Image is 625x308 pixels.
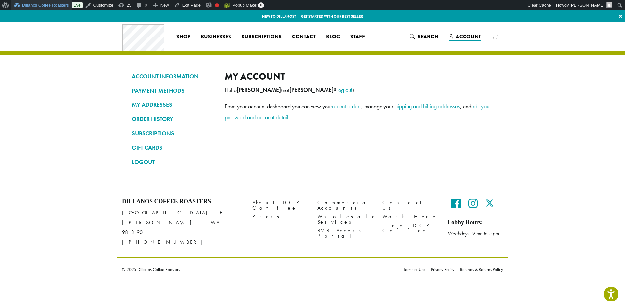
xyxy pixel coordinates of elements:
a: Privacy Policy [428,267,457,271]
a: Refunds & Returns Policy [457,267,503,271]
h4: Dillanos Coffee Roasters [122,198,243,205]
a: Press [252,213,308,221]
span: Shop [176,33,190,41]
a: Get started with our best seller [301,14,363,19]
a: Terms of Use [403,267,428,271]
span: Contact [292,33,316,41]
a: Work Here [382,213,438,221]
a: Log out [336,86,352,94]
a: ORDER HISTORY [132,113,215,125]
a: LOGOUT [132,156,215,168]
strong: [PERSON_NAME] [289,86,334,94]
span: Staff [350,33,365,41]
h5: Lobby Hours: [448,219,503,226]
a: B2B Access Portal [317,227,373,241]
a: Search [405,31,443,42]
h2: My account [225,71,493,82]
em: Weekdays 9 am to 5 pm [448,230,499,237]
p: © 2025 Dillanos Coffee Roasters. [122,267,394,271]
a: Staff [345,32,370,42]
a: PAYMENT METHODS [132,85,215,96]
strong: [PERSON_NAME] [237,86,281,94]
a: Wholesale Services [317,213,373,227]
a: MY ADDRESSES [132,99,215,110]
nav: Account pages [132,71,215,173]
a: SUBSCRIPTIONS [132,128,215,139]
a: recent orders [332,102,361,110]
span: Account [456,33,481,40]
span: Businesses [201,33,231,41]
a: Find DCR Coffee [382,221,438,235]
p: From your account dashboard you can view your , manage your , and . [225,101,493,123]
span: Subscriptions [242,33,282,41]
span: Blog [326,33,340,41]
a: Live [72,2,83,8]
a: ACCOUNT INFORMATION [132,71,215,82]
span: [PERSON_NAME] [570,3,604,7]
a: shipping and billing addresses [393,102,460,110]
p: [GEOGRAPHIC_DATA] E [PERSON_NAME], WA 98390 [PHONE_NUMBER] [122,208,243,247]
span: Search [418,33,438,40]
a: Shop [171,32,196,42]
a: Commercial Accounts [317,198,373,212]
a: About DCR Coffee [252,198,308,212]
p: Hello (not ? ) [225,84,493,95]
a: GIFT CARDS [132,142,215,153]
a: Contact Us [382,198,438,212]
div: Focus keyphrase not set [215,3,219,7]
a: × [616,10,625,22]
span: 0 [258,2,264,8]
